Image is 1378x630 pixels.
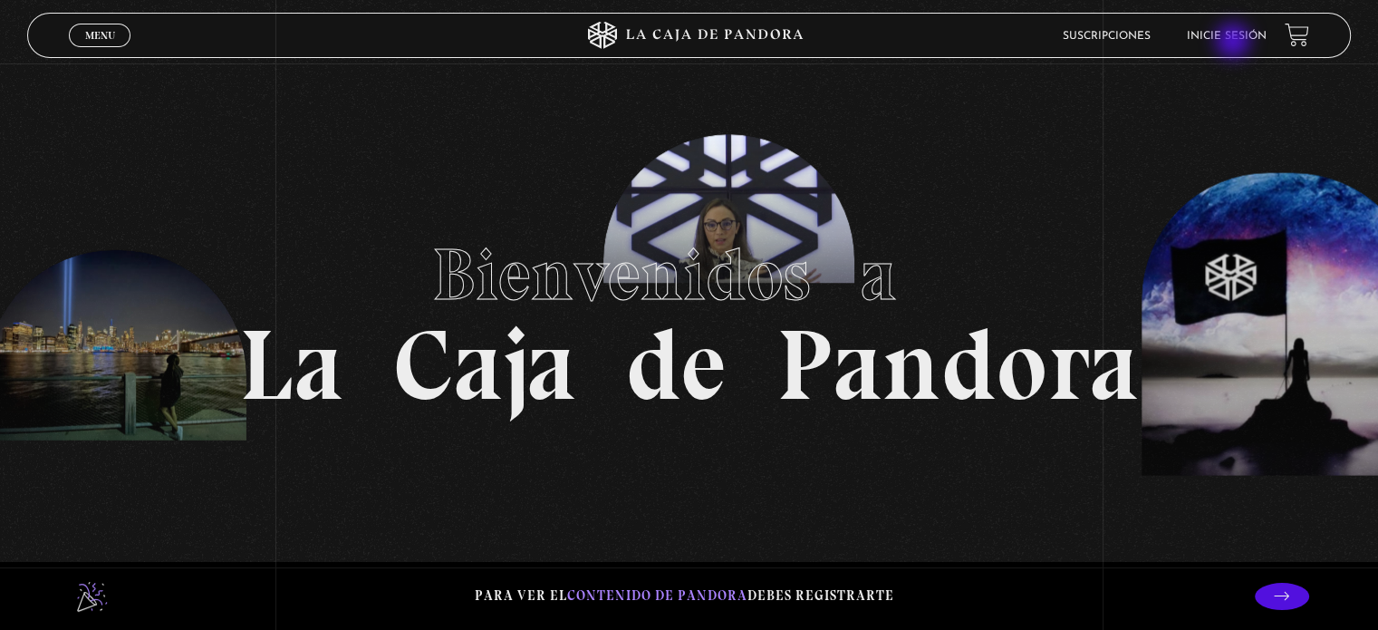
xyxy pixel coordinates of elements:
[239,216,1139,415] h1: La Caja de Pandora
[1063,31,1151,42] a: Suscripciones
[1285,23,1309,47] a: View your shopping cart
[79,45,121,58] span: Cerrar
[475,584,894,608] p: Para ver el debes registrarte
[1187,31,1267,42] a: Inicie sesión
[85,30,115,41] span: Menu
[432,231,947,318] span: Bienvenidos a
[567,587,747,604] span: contenido de Pandora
